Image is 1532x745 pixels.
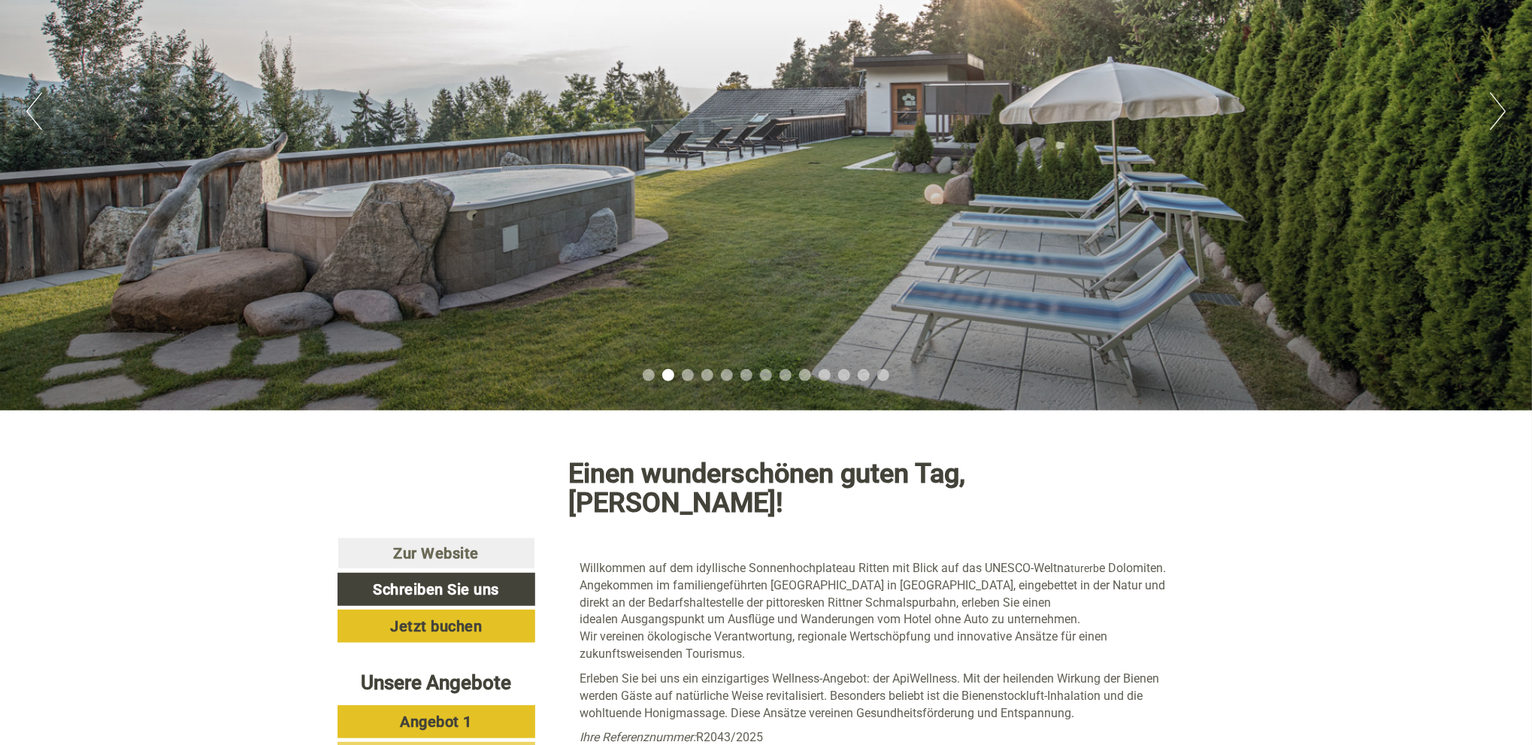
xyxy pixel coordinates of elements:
div: [DATE] [270,11,323,37]
button: Senden [493,389,592,422]
a: Schreiben Sie uns [338,573,535,606]
p: Erleben Sie bei uns ein einzigartiges Wellness-Angebot: der ApiWellness. Mit der heilenden Wirkun... [580,671,1173,722]
button: Previous [26,92,42,130]
small: 08:34 [23,73,236,83]
a: Zur Website [338,538,535,570]
div: APIPURA hotel rinner [23,44,236,56]
span: turerb [1071,562,1100,574]
a: Jetzt buchen [338,610,535,643]
h1: Einen wunderschönen guten Tag, [PERSON_NAME]! [569,459,1184,519]
em: Ihre Referenznummer: [580,730,697,744]
p: Wir vereinen ökologische Verantwortung, regionale Wertschöpfung und innovative Ansätze für einen ... [580,628,1173,663]
span: Angebot 1 [401,713,473,731]
div: Guten Tag, wie können wir Ihnen helfen? [11,41,244,86]
p: Willkommen auf dem idyllische Sonnenhochplateau Ritten mit Blick auf das UNESCO-Weltna e Dolomite... [580,560,1173,628]
button: Next [1490,92,1506,130]
div: Unsere Angebote [338,669,535,697]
